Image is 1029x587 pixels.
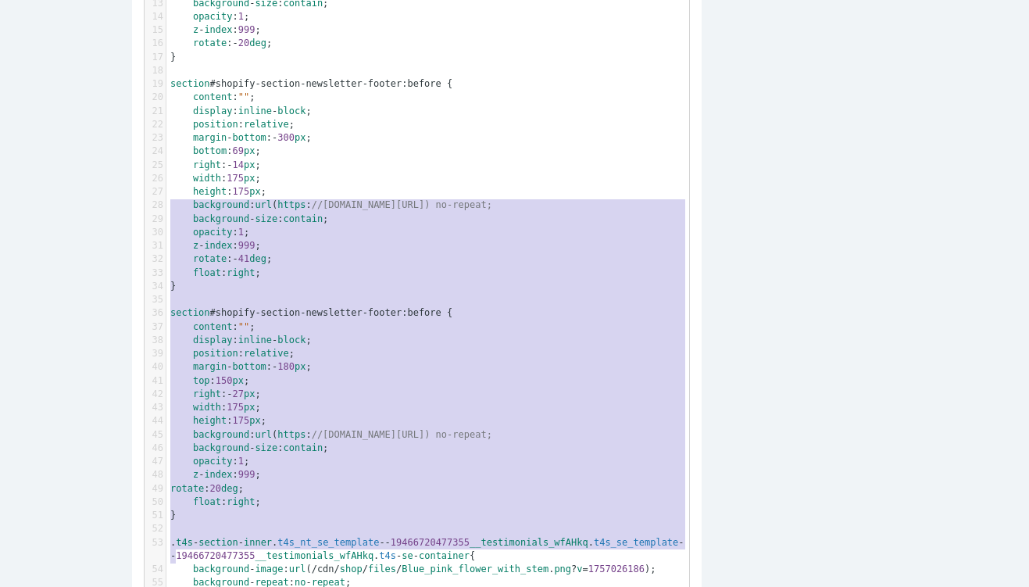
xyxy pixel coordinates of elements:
[170,402,261,413] span: : ;
[238,456,244,467] span: 1
[255,199,272,210] span: url
[419,550,470,561] span: container
[396,564,402,574] span: /
[170,483,244,494] span: : ;
[249,213,255,224] span: -
[413,550,419,561] span: -
[193,402,221,413] span: width
[193,199,249,210] span: background
[145,334,166,347] div: 38
[170,52,176,63] span: }
[170,38,272,48] span: : ;
[170,159,261,170] span: : ;
[170,469,261,480] span: : ;
[193,186,227,197] span: height
[238,106,272,116] span: inline
[145,509,166,522] div: 51
[210,307,453,318] span: #shopify-section-newsletter-footer:before {
[233,375,244,386] span: px
[170,483,204,494] span: rotate
[170,564,656,574] span: : ( . );
[233,388,244,399] span: 27
[145,131,166,145] div: 23
[145,496,166,509] div: 50
[145,280,166,293] div: 34
[170,78,210,89] span: section
[193,159,221,170] span: right
[238,469,255,480] span: 999
[233,415,250,426] span: 175
[198,469,204,480] span: -
[170,24,261,35] span: : ;
[170,442,328,453] span: : ;
[227,159,232,170] span: -
[249,564,255,574] span: -
[363,564,368,574] span: /
[312,429,492,440] span: //[DOMAIN_NAME][URL]) no-repeat;
[255,429,272,440] span: url
[402,550,413,561] span: se
[170,213,328,224] span: : ;
[583,564,588,574] span: =
[227,173,244,184] span: 175
[554,564,571,574] span: png
[238,335,272,345] span: inline
[145,64,166,77] div: 18
[233,159,244,170] span: 14
[193,321,233,332] span: content
[145,239,166,252] div: 31
[312,564,340,574] span: /cdn/
[170,496,261,507] span: : ;
[379,550,396,561] span: t4s
[391,537,470,548] span: 19466720477355
[193,442,249,453] span: background
[277,335,305,345] span: block
[170,537,684,561] span: --
[170,91,255,102] span: : ;
[193,24,198,35] span: z
[145,414,166,428] div: 44
[170,388,261,399] span: : ;
[193,11,233,22] span: opacity
[170,240,261,251] span: : ;
[244,119,289,130] span: relative
[238,537,244,548] span: -
[145,468,166,481] div: 48
[193,415,227,426] span: height
[238,227,244,238] span: 1
[249,38,266,48] span: deg
[244,348,289,359] span: relative
[170,199,492,210] span: : ( :
[193,361,227,372] span: margin
[145,91,166,104] div: 20
[170,348,295,359] span: : ;
[238,240,255,251] span: 999
[145,563,166,576] div: 54
[277,199,305,210] span: https
[170,415,266,426] span: : ;
[145,213,166,226] div: 29
[396,550,402,561] span: -
[193,267,221,278] span: float
[145,118,166,131] div: 22
[244,388,255,399] span: px
[255,564,283,574] span: image
[145,347,166,360] div: 39
[238,24,255,35] span: 999
[193,119,238,130] span: position
[244,402,255,413] span: px
[216,375,233,386] span: 150
[340,564,363,574] span: shop
[170,335,312,345] span: : ;
[193,456,233,467] span: opacity
[272,335,277,345] span: -
[170,456,249,467] span: : ;
[170,253,272,264] span: : ;
[193,240,198,251] span: z
[145,226,166,239] div: 30
[170,375,249,386] span: : ;
[249,442,255,453] span: -
[170,307,210,318] span: section
[193,429,249,440] span: background
[198,24,204,35] span: -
